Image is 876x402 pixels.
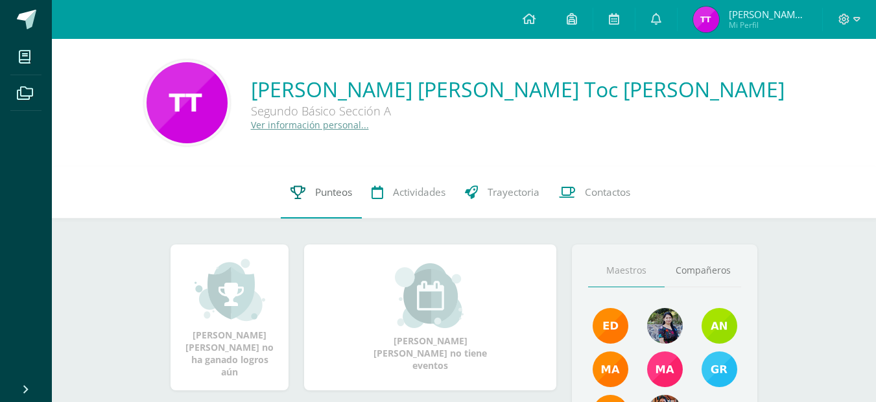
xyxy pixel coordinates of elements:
div: [PERSON_NAME] [PERSON_NAME] no tiene eventos [366,263,495,372]
span: Contactos [585,185,630,199]
img: b7ce7144501556953be3fc0a459761b8.png [702,351,737,387]
img: 9b17679b4520195df407efdfd7b84603.png [647,308,683,344]
img: 7766054b1332a6085c7723d22614d631.png [647,351,683,387]
span: Trayectoria [488,185,539,199]
a: Ver información personal... [251,119,369,131]
img: e6b27947fbea61806f2b198ab17e5dde.png [702,308,737,344]
img: 2013d08d7dde7c9acbb66dc09b9b8cbe.png [693,6,719,32]
a: Contactos [549,167,640,219]
a: [PERSON_NAME] [PERSON_NAME] Toc [PERSON_NAME] [251,75,785,103]
a: Trayectoria [455,167,549,219]
a: Compañeros [665,254,741,287]
div: [PERSON_NAME] [PERSON_NAME] no ha ganado logros aún [183,257,276,378]
img: 40f43045b6dd76ab8c0051a88bb6f805.png [147,62,228,143]
span: [PERSON_NAME] [PERSON_NAME] [729,8,807,21]
span: Mi Perfil [729,19,807,30]
img: achievement_small.png [195,257,265,322]
img: event_small.png [395,263,466,328]
a: Actividades [362,167,455,219]
a: Maestros [588,254,665,287]
span: Actividades [393,185,445,199]
div: Segundo Básico Sección A [251,103,640,119]
img: f40e456500941b1b33f0807dd74ea5cf.png [593,308,628,344]
img: 560278503d4ca08c21e9c7cd40ba0529.png [593,351,628,387]
span: Punteos [315,185,352,199]
a: Punteos [281,167,362,219]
